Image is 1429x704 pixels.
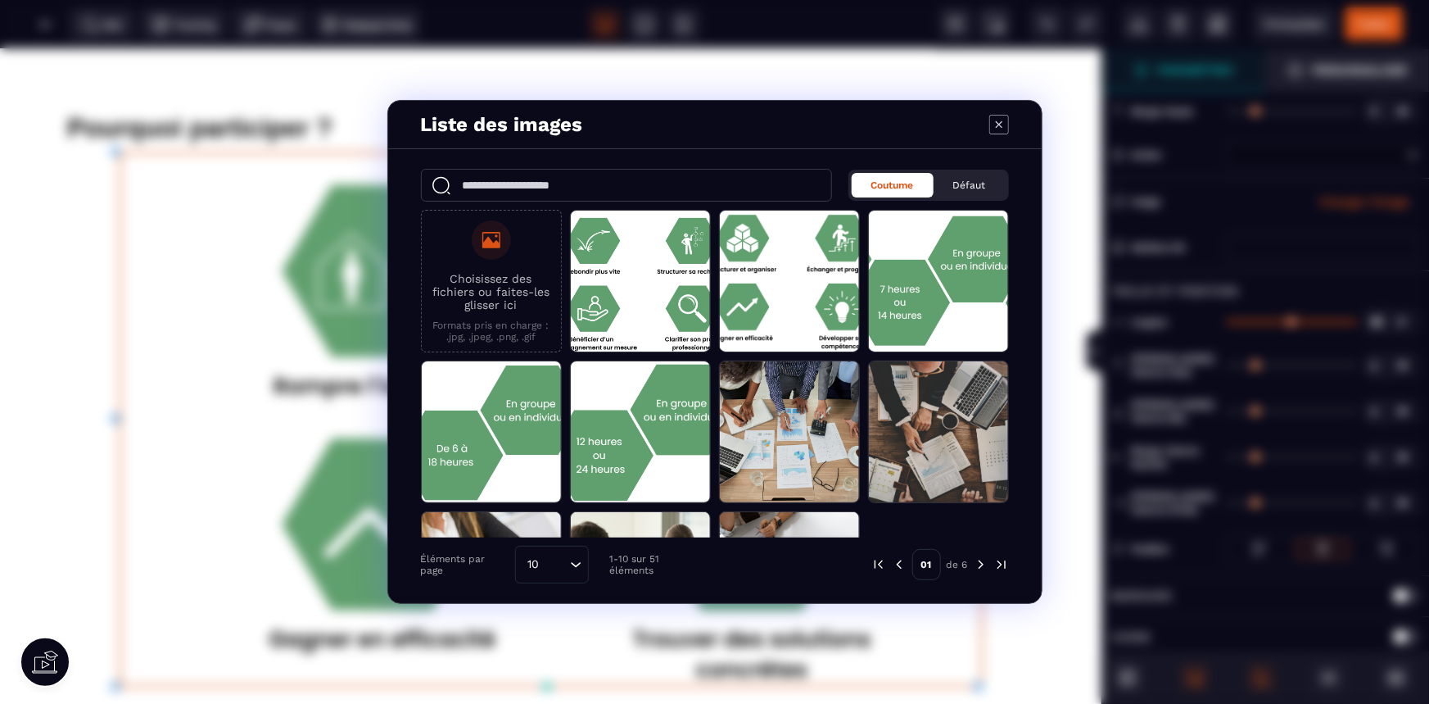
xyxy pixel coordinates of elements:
p: Formats pris en charge : .jpg, .jpeg, .png, .gif [430,320,553,343]
h4: Liste des images [421,113,583,136]
img: next [974,557,988,572]
div: Pourquoi participer ? [46,63,1077,94]
div: Search for option [515,546,589,584]
span: Défaut [953,179,986,191]
p: de 6 [947,558,968,571]
span: 10 [522,556,545,574]
input: Search for option [545,556,566,574]
p: Choisissez des fichiers ou faites-les glisser ici [430,272,553,311]
img: prev [892,557,907,572]
p: Éléments par page [421,553,508,576]
img: next [994,557,1009,572]
span: Coutume [871,179,914,191]
p: 01 [912,549,941,580]
img: prev [871,557,886,572]
p: 1-10 sur 51 éléments [609,553,702,576]
img: 8fd6ad3c35460a3dd52a06eee6ee70bf_Capture_d'%C3%A9cran_2025-09-10_151940.png [120,103,983,638]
